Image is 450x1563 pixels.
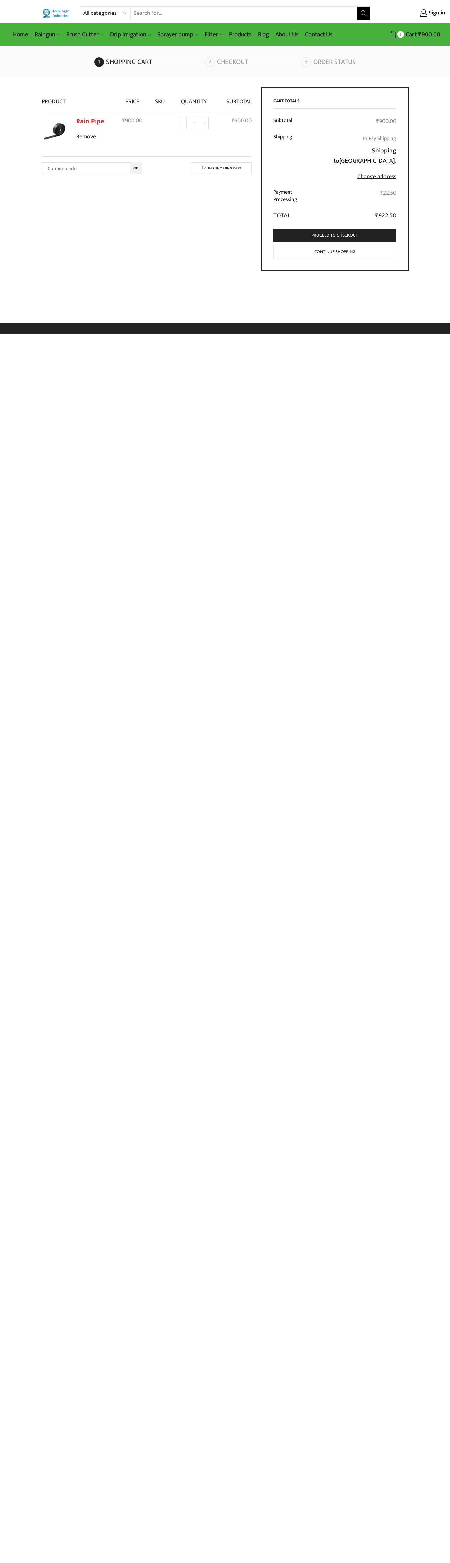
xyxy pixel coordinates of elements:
th: Payment Processing [273,185,314,207]
bdi: 900.00 [418,30,440,40]
span: ₹ [376,116,379,126]
a: Contact Us [302,27,336,42]
a: Drip Irrigation [107,27,154,42]
th: Price [115,87,149,111]
a: Proceed to checkout [273,229,396,242]
a: Brush Cutter [63,27,106,42]
a: Home [10,27,32,42]
input: OK [130,162,142,174]
th: Total [273,207,314,221]
a: Checkout [205,57,300,67]
th: Quantity [171,87,216,111]
span: Sign in [427,9,445,17]
a: Raingun [32,27,63,42]
input: Search for... [131,7,357,20]
a: Filter [201,27,226,42]
bdi: 22.50 [380,188,396,198]
span: ₹ [122,116,125,125]
bdi: 900.00 [232,116,252,125]
input: Product quantity [187,117,201,129]
a: Blog [255,27,272,42]
span: ₹ [418,30,422,40]
h2: Cart totals [273,98,396,109]
p: Shipping to . [317,145,396,166]
span: ₹ [380,188,383,198]
a: About Us [272,27,302,42]
a: 1 Cart ₹900.00 [377,29,440,41]
bdi: 922.50 [375,210,396,221]
th: Subtotal [216,87,252,111]
span: ₹ [375,210,379,221]
bdi: 900.00 [376,116,396,126]
a: Change address [357,172,396,181]
img: Heera Rain Pipe [42,118,68,143]
bdi: 900.00 [122,116,142,125]
a: Continue shopping [273,245,396,259]
th: SKU [149,87,171,111]
label: To Pay Shipping [362,134,396,143]
a: Sign in [380,7,445,19]
a: Sprayer pump [154,27,201,42]
strong: [GEOGRAPHIC_DATA] [339,155,395,166]
span: ₹ [232,116,234,125]
th: Shipping [273,130,314,185]
a: Remove [76,133,111,141]
a: Clear shopping cart [191,162,252,174]
th: Product [42,87,115,111]
a: Products [226,27,255,42]
th: Subtotal [273,113,314,130]
span: Cart [404,30,417,39]
a: Rain Pipe [76,116,104,127]
span: 1 [397,31,404,38]
input: Coupon code [42,162,142,174]
button: Search button [357,7,370,20]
